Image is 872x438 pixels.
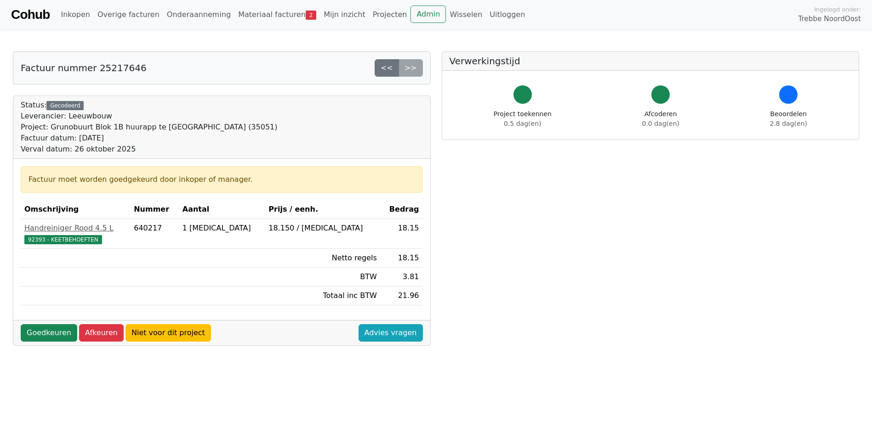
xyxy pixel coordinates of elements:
div: Factuur moet worden goedgekeurd door inkoper of manager. [28,174,415,185]
td: 3.81 [381,268,423,286]
td: Netto regels [265,249,380,268]
a: Niet voor dit project [125,324,211,342]
th: Omschrijving [21,200,130,219]
a: << [375,59,399,77]
div: Leverancier: Leeuwbouw [21,111,278,122]
div: 18.150 / [MEDICAL_DATA] [268,223,376,234]
a: Handreiniger Rood 4.5 L92393 - KEETBEHOEFTEN [24,223,126,245]
div: Project: Grunobuurt Blok 1B huurapp te [GEOGRAPHIC_DATA] (35051) [21,122,278,133]
a: Materiaal facturen2 [234,6,320,24]
span: 0.5 dag(en) [504,120,541,127]
div: Afcoderen [642,109,679,129]
span: 2 [306,11,316,20]
div: Factuur datum: [DATE] [21,133,278,144]
a: Onderaanneming [163,6,234,24]
h5: Verwerkingstijd [450,56,852,67]
a: Mijn inzicht [320,6,369,24]
td: 18.15 [381,219,423,249]
span: 2.8 dag(en) [770,120,807,127]
div: Beoordelen [770,109,807,129]
a: Overige facturen [94,6,163,24]
div: Project toekennen [494,109,552,129]
th: Prijs / eenh. [265,200,380,219]
td: BTW [265,268,380,286]
h5: Factuur nummer 25217646 [21,62,147,73]
td: 18.15 [381,249,423,268]
span: Trebbe NoordOost [798,14,861,24]
a: Admin [410,6,446,23]
td: 640217 [130,219,179,249]
a: Cohub [11,4,50,26]
a: Uitloggen [486,6,529,24]
span: 92393 - KEETBEHOEFTEN [24,235,102,244]
a: Wisselen [446,6,486,24]
a: Advies vragen [359,324,423,342]
div: Gecodeerd [46,101,84,110]
a: Goedkeuren [21,324,77,342]
div: Handreiniger Rood 4.5 L [24,223,126,234]
span: 0.0 dag(en) [642,120,679,127]
th: Aantal [179,200,265,219]
a: Inkopen [57,6,93,24]
a: Projecten [369,6,411,24]
th: Bedrag [381,200,423,219]
td: 21.96 [381,286,423,305]
div: 1 [MEDICAL_DATA] [182,223,262,234]
div: Status: [21,100,278,155]
div: Verval datum: 26 oktober 2025 [21,144,278,155]
span: Ingelogd onder: [814,5,861,14]
th: Nummer [130,200,179,219]
a: Afkeuren [79,324,124,342]
td: Totaal inc BTW [265,286,380,305]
